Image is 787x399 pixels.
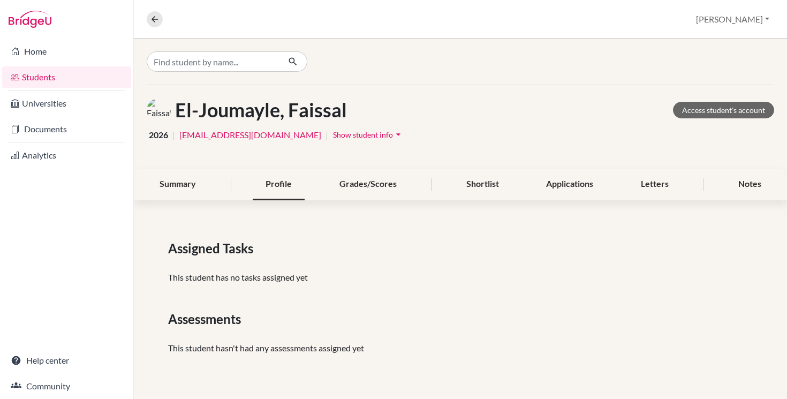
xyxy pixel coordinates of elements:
div: Notes [725,169,774,200]
a: Analytics [2,145,131,166]
span: 2026 [149,129,168,141]
a: Universities [2,93,131,114]
div: Applications [533,169,606,200]
p: This student has no tasks assigned yet [168,271,753,284]
input: Find student by name... [147,51,279,72]
h1: El-Joumayle, Faissal [175,99,347,122]
span: Show student info [333,130,393,139]
span: | [326,129,328,141]
div: Profile [253,169,305,200]
a: Community [2,375,131,397]
span: Assigned Tasks [168,239,258,258]
img: Faissal El-Joumayle's avatar [147,98,171,122]
div: Grades/Scores [327,169,410,200]
button: [PERSON_NAME] [691,9,774,29]
a: Home [2,41,131,62]
button: Show student infoarrow_drop_down [332,126,404,143]
div: Shortlist [453,169,512,200]
i: arrow_drop_down [393,129,404,140]
a: Documents [2,118,131,140]
a: Help center [2,350,131,371]
span: | [172,129,175,141]
a: [EMAIL_ADDRESS][DOMAIN_NAME] [179,129,321,141]
a: Students [2,66,131,88]
div: Summary [147,169,209,200]
div: Letters [628,169,682,200]
img: Bridge-U [9,11,51,28]
a: Access student's account [673,102,774,118]
p: This student hasn't had any assessments assigned yet [168,342,753,355]
span: Assessments [168,310,245,329]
